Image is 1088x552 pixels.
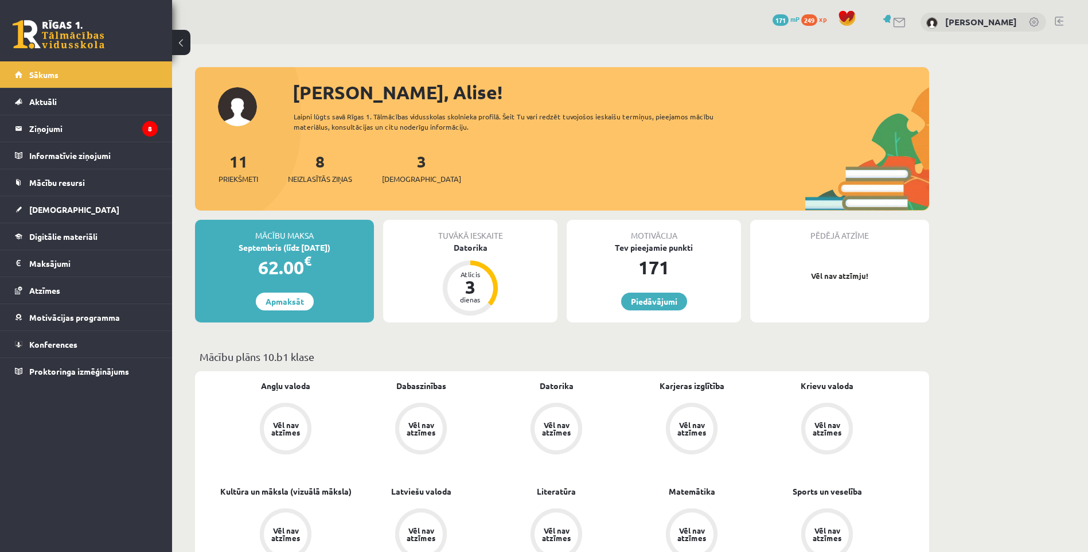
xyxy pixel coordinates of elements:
[29,339,77,349] span: Konferences
[540,421,572,436] div: Vēl nav atzīmes
[15,88,158,115] a: Aktuāli
[15,115,158,142] a: Ziņojumi8
[540,527,572,542] div: Vēl nav atzīmes
[29,250,158,277] legend: Maksājumi
[945,16,1017,28] a: [PERSON_NAME]
[811,421,843,436] div: Vēl nav atzīmes
[759,403,895,457] a: Vēl nav atzīmes
[382,173,461,185] span: [DEMOGRAPHIC_DATA]
[811,527,843,542] div: Vēl nav atzīmes
[624,403,759,457] a: Vēl nav atzīmes
[621,293,687,310] a: Piedāvājumi
[756,270,923,282] p: Vēl nav atzīmju!
[195,242,374,254] div: Septembris (līdz [DATE])
[567,242,741,254] div: Tev pieejamie punkti
[29,115,158,142] legend: Ziņojumi
[29,312,120,322] span: Motivācijas programma
[801,380,853,392] a: Krievu valoda
[219,173,258,185] span: Priekšmeti
[669,485,715,497] a: Matemātika
[15,304,158,331] a: Motivācijas programma
[294,111,734,132] div: Laipni lūgts savā Rīgas 1. Tālmācības vidusskolas skolnieka profilā. Šeit Tu vari redzēt tuvojošo...
[15,331,158,357] a: Konferences
[13,20,104,49] a: Rīgas 1. Tālmācības vidusskola
[15,358,158,384] a: Proktoringa izmēģinājums
[801,14,817,26] span: 249
[29,366,129,376] span: Proktoringa izmēģinājums
[353,403,489,457] a: Vēl nav atzīmes
[537,485,576,497] a: Literatūra
[383,242,557,317] a: Datorika Atlicis 3 dienas
[750,220,929,242] div: Pēdējā atzīme
[926,17,938,29] img: Alise Bogdanova
[382,151,461,185] a: 3[DEMOGRAPHIC_DATA]
[453,271,488,278] div: Atlicis
[270,421,302,436] div: Vēl nav atzīmes
[567,254,741,281] div: 171
[405,527,437,542] div: Vēl nav atzīmes
[218,403,353,457] a: Vēl nav atzīmes
[391,485,451,497] a: Latviešu valoda
[453,278,488,296] div: 3
[288,151,352,185] a: 8Neizlasītās ziņas
[15,61,158,88] a: Sākums
[195,254,374,281] div: 62.00
[676,527,708,542] div: Vēl nav atzīmes
[15,169,158,196] a: Mācību resursi
[29,204,119,215] span: [DEMOGRAPHIC_DATA]
[793,485,862,497] a: Sports un veselība
[453,296,488,303] div: dienas
[256,293,314,310] a: Apmaksāt
[29,96,57,107] span: Aktuāli
[676,421,708,436] div: Vēl nav atzīmes
[15,277,158,304] a: Atzīmes
[383,220,557,242] div: Tuvākā ieskaite
[567,220,741,242] div: Motivācija
[15,250,158,277] a: Maksājumi
[29,231,98,242] span: Digitālie materiāli
[288,173,352,185] span: Neizlasītās ziņas
[790,14,800,24] span: mP
[15,196,158,223] a: [DEMOGRAPHIC_DATA]
[405,421,437,436] div: Vēl nav atzīmes
[142,121,158,137] i: 8
[29,69,59,80] span: Sākums
[383,242,557,254] div: Datorika
[304,252,311,269] span: €
[261,380,310,392] a: Angļu valoda
[219,151,258,185] a: 11Priekšmeti
[293,79,929,106] div: [PERSON_NAME], Alise!
[819,14,826,24] span: xp
[801,14,832,24] a: 249 xp
[200,349,925,364] p: Mācību plāns 10.b1 klase
[489,403,624,457] a: Vēl nav atzīmes
[29,285,60,296] span: Atzīmes
[29,177,85,188] span: Mācību resursi
[540,380,574,392] a: Datorika
[15,142,158,169] a: Informatīvie ziņojumi
[773,14,789,26] span: 171
[220,485,352,497] a: Kultūra un māksla (vizuālā māksla)
[396,380,446,392] a: Dabaszinības
[660,380,724,392] a: Karjeras izglītība
[195,220,374,242] div: Mācību maksa
[15,223,158,250] a: Digitālie materiāli
[773,14,800,24] a: 171 mP
[270,527,302,542] div: Vēl nav atzīmes
[29,142,158,169] legend: Informatīvie ziņojumi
